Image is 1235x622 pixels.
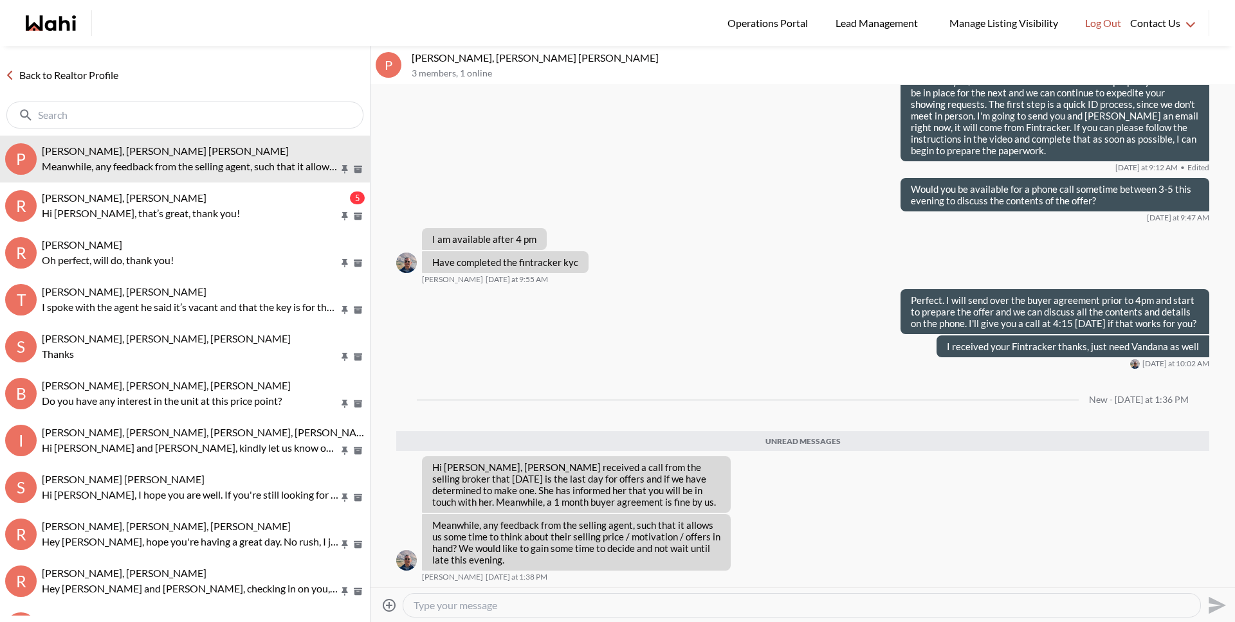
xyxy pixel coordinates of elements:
p: Meanwhile, any feedback from the selling agent, such that it allows us some time to think about t... [432,519,720,565]
div: R [5,565,37,597]
span: [PERSON_NAME], [PERSON_NAME], [PERSON_NAME], [PERSON_NAME] [42,426,375,438]
p: Hey [PERSON_NAME], hope you're having a great day. No rush, I just wanted to ensure you received ... [42,534,339,549]
button: Pin [339,164,351,175]
div: P [5,143,37,175]
div: S [5,472,37,503]
button: Archive [351,539,365,550]
div: I [5,425,37,456]
p: Hi [PERSON_NAME], I hope you are well. If you're still looking for any assistance with the purcha... [42,487,339,502]
span: [PERSON_NAME], [PERSON_NAME] [42,191,206,204]
button: Pin [339,351,351,362]
button: Pin [339,258,351,269]
p: I spoke with the agent he said it’s vacant and that the key is for the door not the bolt. It is v... [42,299,339,315]
p: Do you have any interest in the unit at this price point? [42,393,339,409]
span: Manage Listing Visibility [946,15,1062,31]
p: Hi [PERSON_NAME], that’s great, thank you! [42,206,339,221]
div: S [5,331,37,362]
span: [PERSON_NAME], [PERSON_NAME], [PERSON_NAME] [42,520,291,532]
span: Operations Portal [727,15,812,31]
button: Archive [351,492,365,503]
div: B [5,378,37,409]
input: Search [38,109,334,121]
button: Archive [351,351,365,362]
p: I am available after 4 pm [432,233,536,245]
button: Send [1201,591,1230,619]
button: Archive [351,398,365,409]
button: Pin [339,398,351,409]
div: T [5,284,37,315]
div: Pranav Dhar [1130,359,1140,369]
p: Yes, with the offer, we will need to prepare the buyer agreement we discussed on the phone origin... [911,52,1199,156]
time: 2025-10-06T14:02:28.835Z [1142,359,1209,369]
p: Would you be available for a phone call sometime between 3-5 this evening to discuss the contents... [911,183,1199,206]
img: P [396,550,417,571]
p: Meanwhile, any feedback from the selling agent, such that it allows us some time to think about t... [42,159,339,174]
span: [PERSON_NAME] [PERSON_NAME] [42,473,205,485]
button: Pin [339,211,351,222]
div: Unread messages [396,431,1209,452]
button: Pin [339,492,351,503]
button: Pin [339,305,351,315]
img: P [1130,359,1140,369]
p: Perfect. I will send over the buyer agreement prior to 4pm and start to prepare the offer and we ... [911,294,1199,329]
span: [PERSON_NAME], [PERSON_NAME] [42,567,206,579]
a: Wahi homepage [26,15,76,31]
div: P [376,52,401,78]
div: 5 [350,191,365,204]
span: [PERSON_NAME], [PERSON_NAME] [PERSON_NAME] [42,145,289,157]
div: R [5,190,37,222]
button: Pin [339,539,351,550]
div: R [5,237,37,269]
button: Archive [351,211,365,222]
div: New - [DATE] at 1:36 PM [1089,395,1189,405]
p: Oh perfect, will do, thank you! [42,253,339,268]
button: Archive [351,305,365,315]
time: 2025-10-06T17:38:01.276Z [486,572,547,582]
p: I received your Fintracker thanks, just need Vandana as well [947,341,1199,352]
button: Archive [351,586,365,597]
button: Archive [351,258,365,269]
div: R [5,519,37,550]
p: Hi [PERSON_NAME], [PERSON_NAME] received a call from the selling broker that [DATE] is the last d... [432,461,720,508]
button: Archive [351,445,365,456]
span: [PERSON_NAME], [PERSON_NAME], [PERSON_NAME] [42,379,291,391]
button: Archive [351,164,365,175]
span: Edited [1180,163,1209,173]
span: [PERSON_NAME] [422,572,483,582]
time: 2025-10-06T13:47:37.066Z [1147,213,1209,223]
button: Pin [339,586,351,597]
div: Pranav Dhar [396,253,417,273]
p: 3 members , 1 online [412,68,1230,79]
span: Log Out [1085,15,1121,31]
p: [PERSON_NAME], [PERSON_NAME] [PERSON_NAME] [412,51,1230,64]
span: [PERSON_NAME], [PERSON_NAME], [PERSON_NAME] [42,332,291,344]
div: Pranav Dhar [396,550,417,571]
time: 2025-10-06T13:55:08.308Z [486,274,548,285]
span: [PERSON_NAME] [42,238,122,251]
p: Hey [PERSON_NAME] and [PERSON_NAME], checking in on you, are you still looking for a new home? [42,581,339,596]
span: [PERSON_NAME], [PERSON_NAME] [42,285,206,298]
p: Have completed the fintracker kyc [432,256,578,268]
span: Lead Management [836,15,922,31]
img: P [396,253,417,273]
button: Pin [339,445,351,456]
p: Hi [PERSON_NAME] and [PERSON_NAME], kindly let us know once everything is completed [DATE]. [42,440,339,456]
textarea: Type your message [414,599,1190,612]
time: 2025-10-06T13:12:06.705Z [1115,163,1178,173]
span: [PERSON_NAME] [422,274,483,285]
p: Thanks [42,346,339,362]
